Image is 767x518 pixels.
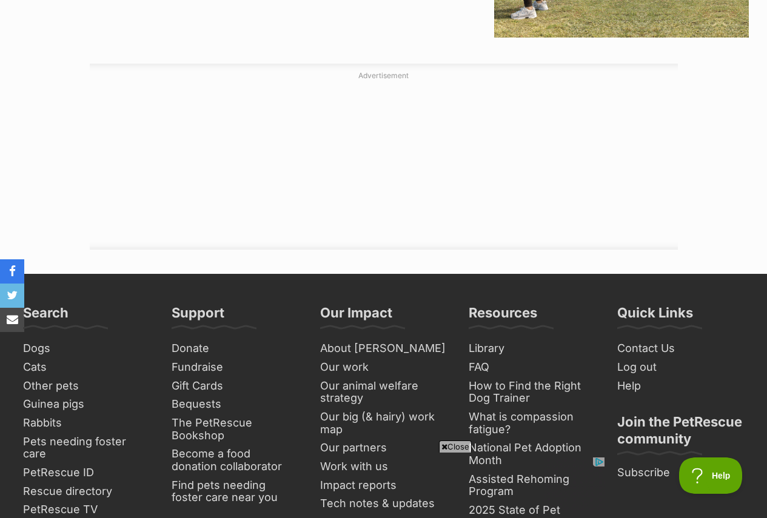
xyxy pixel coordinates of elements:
[18,358,155,377] a: Cats
[315,358,452,377] a: Our work
[18,377,155,396] a: Other pets
[464,408,600,439] a: What is compassion fatigue?
[163,457,605,512] iframe: Advertisement
[315,377,452,408] a: Our animal welfare strategy
[167,414,303,445] a: The PetRescue Bookshop
[617,413,744,454] h3: Join the PetRescue community
[612,358,749,377] a: Log out
[469,304,537,328] h3: Resources
[612,339,749,358] a: Contact Us
[18,339,155,358] a: Dogs
[18,414,155,433] a: Rabbits
[617,304,693,328] h3: Quick Links
[464,377,600,408] a: How to Find the Right Dog Trainer
[320,304,392,328] h3: Our Impact
[23,304,69,328] h3: Search
[18,463,155,482] a: PetRescue ID
[315,339,452,358] a: About [PERSON_NAME]
[464,358,600,377] a: FAQ
[18,482,155,501] a: Rescue directory
[167,339,303,358] a: Donate
[464,339,600,358] a: Library
[464,439,600,470] a: National Pet Adoption Month
[167,395,303,414] a: Bequests
[90,86,678,237] iframe: Advertisement
[679,457,743,494] iframe: Help Scout Beacon - Open
[315,408,452,439] a: Our big (& hairy) work map
[612,377,749,396] a: Help
[172,304,224,328] h3: Support
[167,445,303,476] a: Become a food donation collaborator
[18,433,155,463] a: Pets needing foster care
[315,439,452,457] a: Our partners
[167,358,303,377] a: Fundraise
[90,64,678,250] div: Advertisement
[612,463,749,482] a: Subscribe
[439,440,472,453] span: Close
[167,377,303,396] a: Gift Cards
[18,395,155,414] a: Guinea pigs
